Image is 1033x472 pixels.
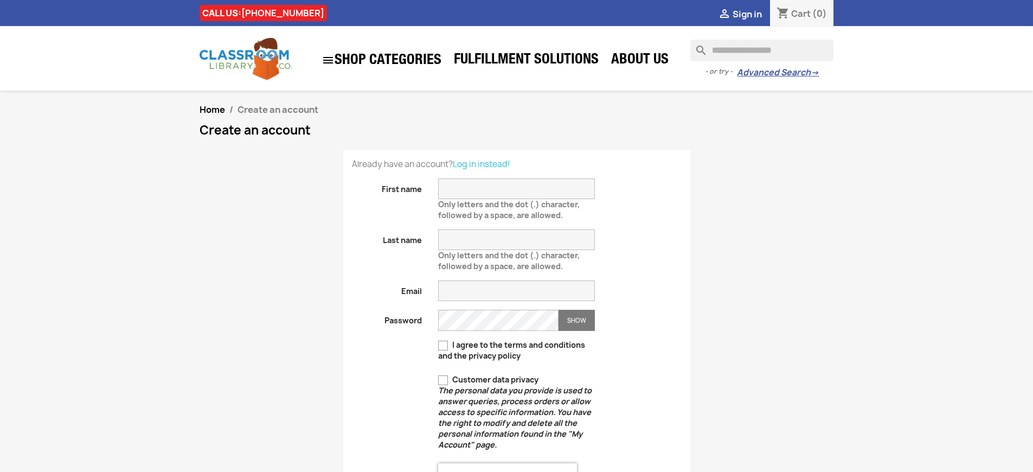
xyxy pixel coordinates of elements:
a:  Sign in [718,8,762,20]
img: Classroom Library Company [200,38,292,80]
a: [PHONE_NUMBER] [241,7,324,19]
i: search [690,40,703,53]
a: About Us [606,50,674,72]
span: Create an account [238,104,318,116]
input: Password input [438,310,559,331]
label: Email [344,280,431,297]
span: (0) [812,8,827,20]
span: Only letters and the dot (.) character, followed by a space, are allowed. [438,246,580,271]
label: First name [344,178,431,195]
label: Password [344,310,431,326]
i:  [718,8,731,21]
p: Already have an account? [352,159,682,170]
a: SHOP CATEGORIES [316,48,447,72]
input: Search [690,40,833,61]
span: Cart [791,8,811,20]
div: CALL US: [200,5,327,21]
em: The personal data you provide is used to answer queries, process orders or allow access to specif... [438,385,592,450]
label: Last name [344,229,431,246]
span: Sign in [733,8,762,20]
button: Show [559,310,595,331]
a: Fulfillment Solutions [448,50,604,72]
label: I agree to the terms and conditions and the privacy policy [438,340,595,361]
span: Only letters and the dot (.) character, followed by a space, are allowed. [438,195,580,220]
span: → [811,67,819,78]
label: Customer data privacy [438,374,595,450]
a: Advanced Search→ [737,67,819,78]
a: Log in instead! [453,158,510,170]
i:  [322,54,335,67]
a: Home [200,104,225,116]
span: - or try - [705,66,737,77]
i: shopping_cart [777,8,790,21]
h1: Create an account [200,124,834,137]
